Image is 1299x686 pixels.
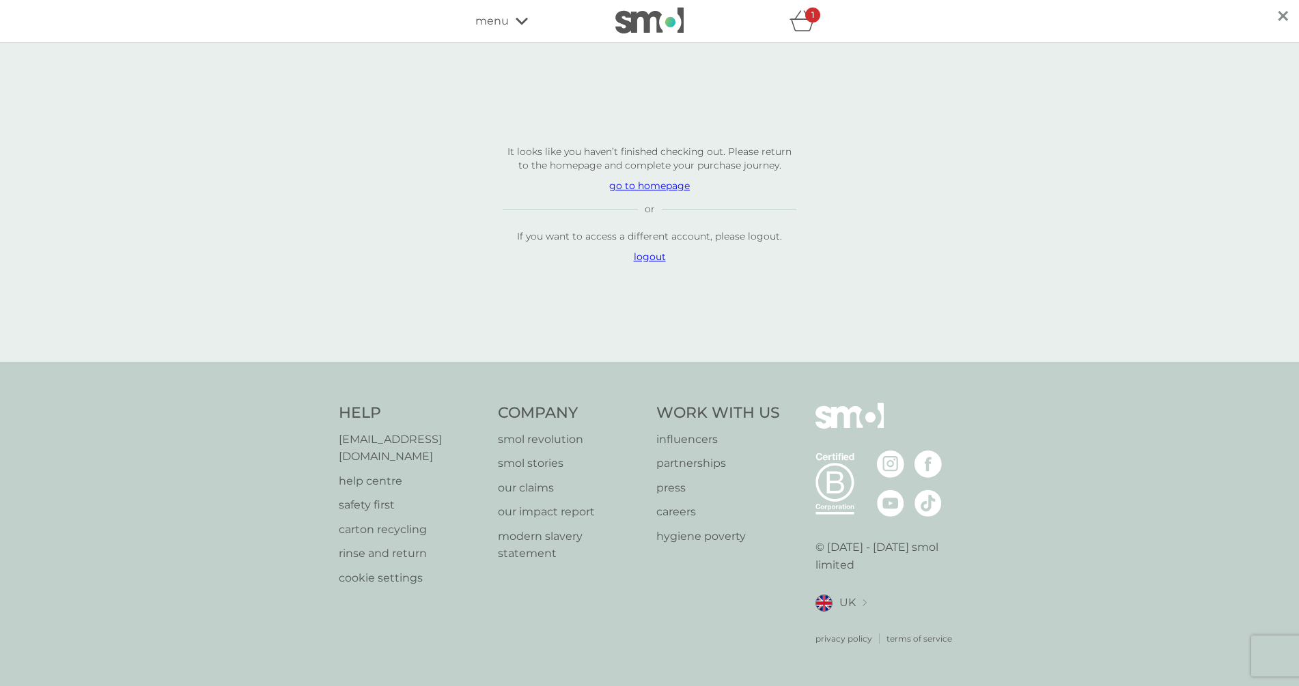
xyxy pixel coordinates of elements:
span: menu [475,12,509,30]
img: visit the smol Facebook page [914,451,942,478]
a: press [656,479,780,497]
p: If you want to access a different account, please logout. [503,226,796,246]
a: privacy policy [815,632,872,645]
a: careers [656,503,780,521]
a: safety first [339,496,484,514]
a: modern slavery statement [498,528,643,562]
p: go to homepage [503,179,796,192]
img: smol [615,8,684,33]
p: or [645,206,655,212]
img: visit the smol Instagram page [877,451,904,478]
a: carton recycling [339,521,484,539]
h4: Company [498,403,643,424]
a: our claims [498,479,643,497]
a: smol stories [498,455,643,472]
h4: Help [339,403,484,424]
a: cookie settings [339,569,484,587]
a: partnerships [656,455,780,472]
a: influencers [656,431,780,448]
a: [EMAIL_ADDRESS][DOMAIN_NAME] [339,431,484,466]
img: UK flag [815,595,833,612]
a: smol revolution [498,431,643,448]
span: UK [839,594,856,612]
p: © [DATE] - [DATE] smol limited [815,539,961,573]
div: basket [790,8,824,35]
img: select a new location [863,599,867,607]
a: terms of service [886,632,952,645]
a: rinse and return [339,545,484,562]
a: our impact report [498,503,643,521]
a: hygiene poverty [656,528,780,545]
a: help centre [339,472,484,490]
h4: Work With Us [656,403,780,424]
img: visit the smol Tiktok page [914,489,942,517]
img: visit the smol Youtube page [877,489,904,517]
img: smol [815,403,884,449]
p: logout [503,250,796,263]
p: It looks like you haven’t finished checking out. Please return to the homepage and complete your ... [503,141,796,175]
